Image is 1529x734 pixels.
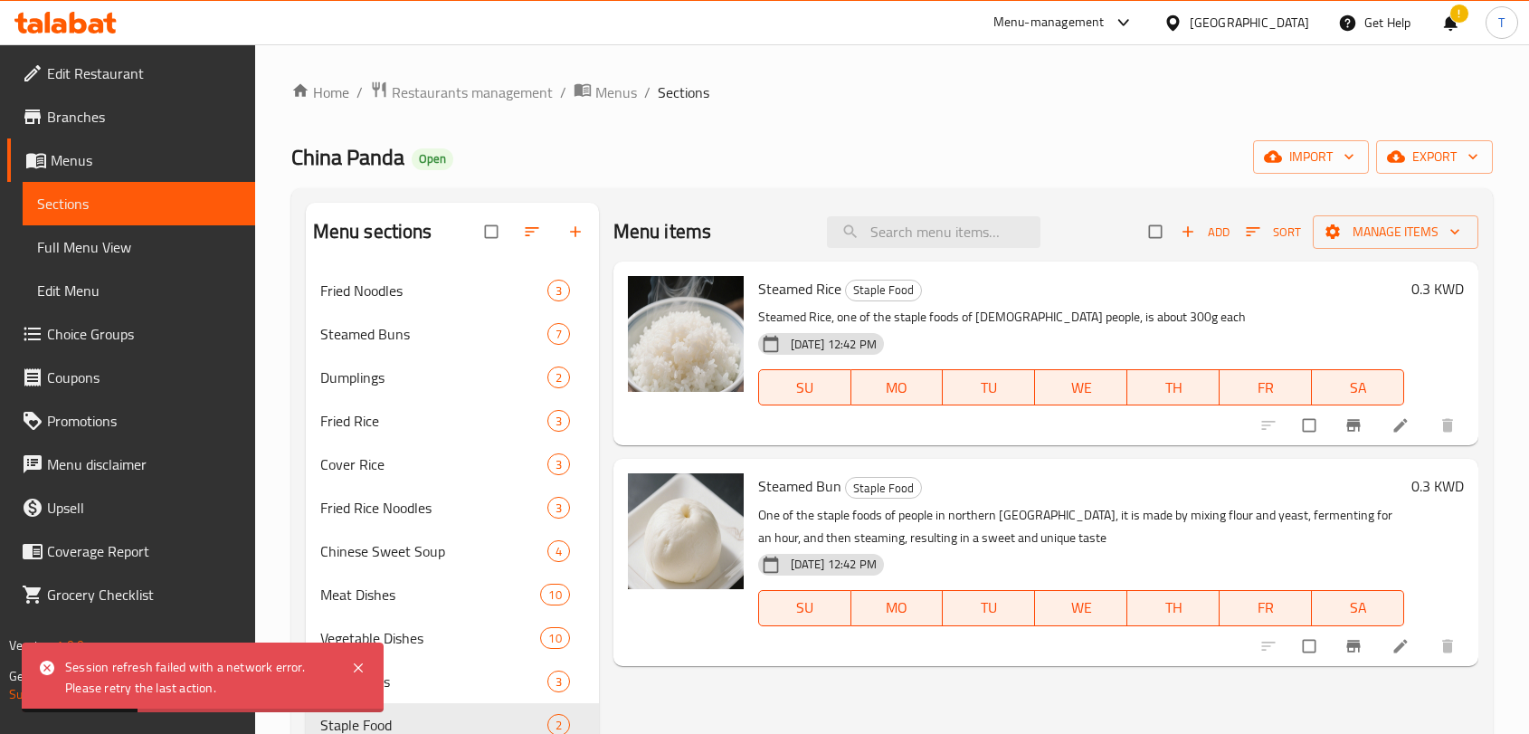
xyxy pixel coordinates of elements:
[37,236,241,258] span: Full Menu View
[758,504,1404,549] p: One of the staple foods of people in northern [GEOGRAPHIC_DATA], it is made by mixing flour and y...
[827,216,1040,248] input: search
[1391,416,1413,434] a: Edit menu item
[291,81,1493,104] nav: breadcrumb
[320,627,541,649] span: Vegetable Dishes
[306,443,599,486] div: Cover Rice3
[47,584,241,605] span: Grocery Checklist
[1190,13,1309,33] div: [GEOGRAPHIC_DATA]
[1227,375,1305,401] span: FR
[1176,218,1234,246] button: Add
[306,399,599,443] div: Fried Rice3
[1428,405,1471,445] button: delete
[320,671,547,692] span: Cold Dishes
[783,556,884,573] span: [DATE] 12:42 PM
[1035,369,1127,405] button: WE
[37,280,241,301] span: Edit Menu
[547,367,570,388] div: items
[370,81,553,104] a: Restaurants management
[644,81,651,103] li: /
[1181,222,1230,243] span: Add
[7,312,255,356] a: Choice Groups
[1127,590,1220,626] button: TH
[306,356,599,399] div: Dumplings2
[7,529,255,573] a: Coverage Report
[1313,215,1478,249] button: Manage items
[65,657,333,698] div: Session refresh failed with a network error. Please retry the last action.
[846,478,921,499] span: Staple Food
[1292,408,1330,443] span: Select to update
[320,323,547,345] span: Steamed Buns
[51,149,241,171] span: Menus
[943,369,1035,405] button: TU
[1253,140,1369,174] button: import
[548,717,569,734] span: 2
[47,367,241,388] span: Coupons
[1042,375,1120,401] span: WE
[547,540,570,562] div: items
[548,282,569,300] span: 3
[556,212,599,252] button: Add section
[1035,590,1127,626] button: WE
[320,497,547,519] span: Fried Rice Noodles
[950,375,1028,401] span: TU
[1327,221,1464,243] span: Manage items
[47,106,241,128] span: Branches
[658,81,709,103] span: Sections
[9,664,92,688] span: Get support on:
[628,473,744,589] img: Steamed Bun
[320,453,547,475] span: Cover Rice
[7,138,255,182] a: Menus
[993,12,1105,33] div: Menu-management
[845,477,922,499] div: Staple Food
[547,453,570,475] div: items
[1268,146,1354,168] span: import
[1428,626,1471,666] button: delete
[548,413,569,430] span: 3
[859,595,936,621] span: MO
[7,486,255,529] a: Upsell
[1127,369,1220,405] button: TH
[1042,595,1120,621] span: WE
[595,81,637,103] span: Menus
[412,148,453,170] div: Open
[766,595,844,621] span: SU
[1138,214,1176,249] span: Select section
[548,673,569,691] span: 3
[547,671,570,692] div: items
[320,410,547,432] span: Fried Rice
[320,584,541,605] span: Meat Dishes
[1376,140,1493,174] button: export
[1498,13,1505,33] span: T
[313,218,432,245] h2: Menu sections
[47,410,241,432] span: Promotions
[320,280,547,301] span: Fried Noodles
[23,269,255,312] a: Edit Menu
[548,500,569,517] span: 3
[541,586,568,604] span: 10
[1220,369,1312,405] button: FR
[1334,626,1377,666] button: Branch-specific-item
[47,62,241,84] span: Edit Restaurant
[783,336,884,353] span: [DATE] 12:42 PM
[23,225,255,269] a: Full Menu View
[306,529,599,573] div: Chinese Sweet Soup4
[320,540,547,562] span: Chinese Sweet Soup
[859,375,936,401] span: MO
[628,276,744,392] img: Steamed Rice
[1411,473,1464,499] h6: 0.3 KWD
[758,369,851,405] button: SU
[1241,218,1306,246] button: Sort
[7,95,255,138] a: Branches
[37,193,241,214] span: Sections
[548,456,569,473] span: 3
[758,472,841,500] span: Steamed Bun
[306,269,599,312] div: Fried Noodles3
[548,326,569,343] span: 7
[320,367,547,388] div: Dumplings
[306,660,599,703] div: Cold Dishes3
[56,634,84,657] span: 1.0.0
[758,590,851,626] button: SU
